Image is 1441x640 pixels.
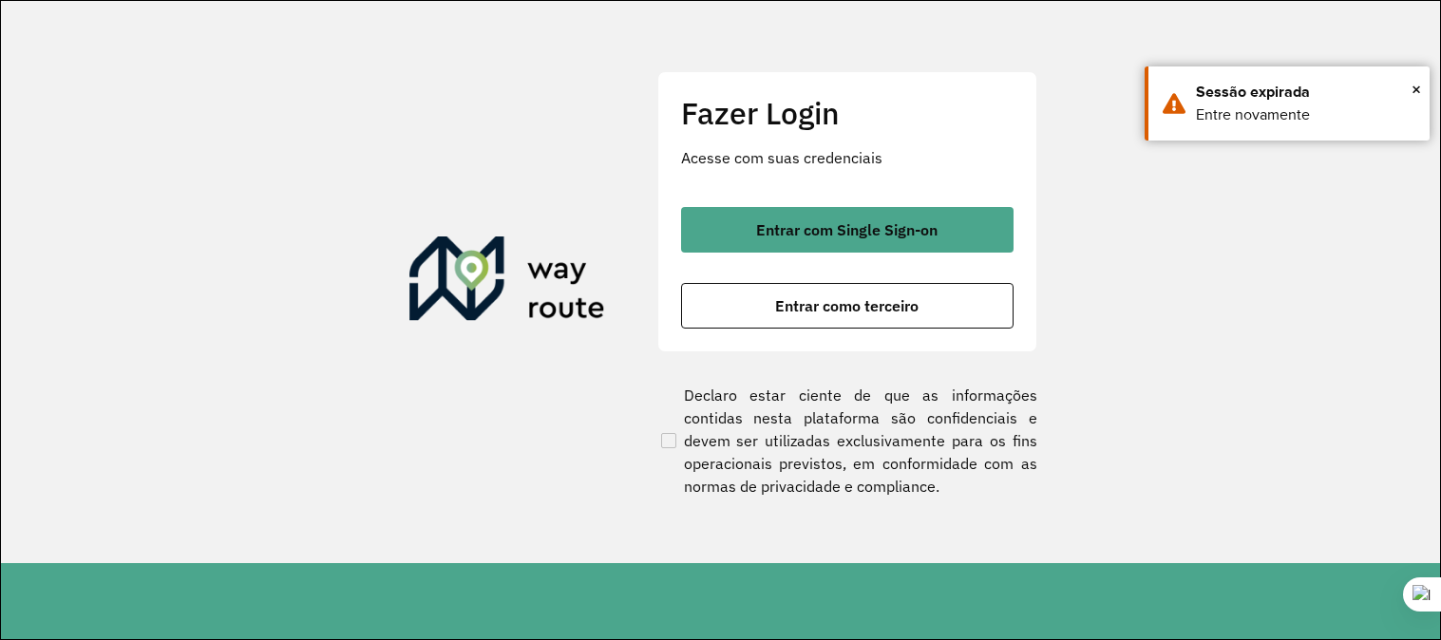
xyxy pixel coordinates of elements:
[681,146,1014,169] p: Acesse com suas credenciais
[681,283,1014,329] button: button
[657,384,1037,498] label: Declaro estar ciente de que as informações contidas nesta plataforma são confidenciais e devem se...
[775,298,919,313] span: Entrar como terceiro
[1196,81,1415,104] div: Sessão expirada
[681,207,1014,253] button: button
[756,222,938,237] span: Entrar com Single Sign-on
[409,236,605,328] img: Roteirizador AmbevTech
[1196,104,1415,126] div: Entre novamente
[681,95,1014,131] h2: Fazer Login
[1412,75,1421,104] span: ×
[1412,75,1421,104] button: Close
